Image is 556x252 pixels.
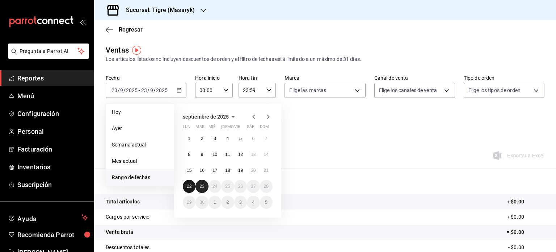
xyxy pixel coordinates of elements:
[507,228,544,236] p: = $0.00
[234,164,247,177] button: 19 de septiembre de 2025
[199,200,204,205] abbr: 30 de septiembre de 2025
[183,114,229,120] span: septiembre de 2025
[239,136,242,141] abbr: 5 de septiembre de 2025
[214,200,216,205] abbr: 1 de octubre de 2025
[195,164,208,177] button: 16 de septiembre de 2025
[106,198,140,206] p: Total artículos
[5,53,89,60] a: Pregunta a Parrot AI
[153,87,156,93] span: /
[247,148,260,161] button: 13 de septiembre de 2025
[260,180,273,193] button: 28 de septiembre de 2025
[106,45,129,55] div: Ventas
[195,124,204,132] abbr: martes
[251,152,256,157] abbr: 13 de septiembre de 2025
[141,87,147,93] input: --
[221,196,234,209] button: 2 de octubre de 2025
[208,148,221,161] button: 10 de septiembre de 2025
[112,157,168,165] span: Mes actual
[106,244,149,251] p: Descuentos totales
[247,196,260,209] button: 4 de octubre de 2025
[247,180,260,193] button: 27 de septiembre de 2025
[106,55,544,63] div: Los artículos listados no incluyen descuentos de orden y el filtro de fechas está limitado a un m...
[195,75,233,80] label: Hora inicio
[239,200,242,205] abbr: 3 de octubre de 2025
[183,164,195,177] button: 15 de septiembre de 2025
[239,75,276,80] label: Hora fin
[188,136,190,141] abbr: 1 de septiembre de 2025
[8,44,89,59] button: Pregunta a Parrot AI
[112,125,168,132] span: Ayer
[111,87,118,93] input: --
[212,152,217,157] abbr: 10 de septiembre de 2025
[106,228,133,236] p: Venta bruta
[247,124,254,132] abbr: sábado
[188,152,190,157] abbr: 8 de septiembre de 2025
[221,132,234,145] button: 4 de septiembre de 2025
[132,46,141,55] button: Tooltip marker
[112,108,168,116] span: Hoy
[183,180,195,193] button: 22 de septiembre de 2025
[156,87,168,93] input: ----
[183,196,195,209] button: 29 de septiembre de 2025
[247,132,260,145] button: 6 de septiembre de 2025
[234,196,247,209] button: 3 de octubre de 2025
[212,168,217,173] abbr: 17 de septiembre de 2025
[252,200,254,205] abbr: 4 de octubre de 2025
[260,124,269,132] abbr: domingo
[252,136,254,141] abbr: 6 de septiembre de 2025
[208,180,221,193] button: 24 de septiembre de 2025
[195,196,208,209] button: 30 de septiembre de 2025
[195,148,208,161] button: 9 de septiembre de 2025
[123,87,126,93] span: /
[234,132,247,145] button: 5 de septiembre de 2025
[208,132,221,145] button: 3 de septiembre de 2025
[195,132,208,145] button: 2 de septiembre de 2025
[225,152,230,157] abbr: 11 de septiembre de 2025
[199,184,204,189] abbr: 23 de septiembre de 2025
[234,148,247,161] button: 12 de septiembre de 2025
[238,168,243,173] abbr: 19 de septiembre de 2025
[17,180,88,190] span: Suscripción
[17,230,88,240] span: Recomienda Parrot
[17,91,88,101] span: Menú
[106,213,150,221] p: Cargos por servicio
[183,132,195,145] button: 1 de septiembre de 2025
[260,148,273,161] button: 14 de septiembre de 2025
[17,162,88,172] span: Inventarios
[195,180,208,193] button: 23 de septiembre de 2025
[238,152,243,157] abbr: 12 de septiembre de 2025
[251,184,256,189] abbr: 27 de septiembre de 2025
[208,124,215,132] abbr: miércoles
[183,148,195,161] button: 8 de septiembre de 2025
[221,164,234,177] button: 18 de septiembre de 2025
[199,168,204,173] abbr: 16 de septiembre de 2025
[289,87,326,94] span: Elige las marcas
[17,213,79,222] span: Ayuda
[225,168,230,173] abbr: 18 de septiembre de 2025
[238,184,243,189] abbr: 26 de septiembre de 2025
[260,196,273,209] button: 5 de octubre de 2025
[221,124,264,132] abbr: jueves
[464,75,544,80] label: Tipo de orden
[187,184,191,189] abbr: 22 de septiembre de 2025
[379,87,437,94] span: Elige los canales de venta
[247,164,260,177] button: 20 de septiembre de 2025
[208,164,221,177] button: 17 de septiembre de 2025
[106,26,143,33] button: Regresar
[374,75,455,80] label: Canal de venta
[208,196,221,209] button: 1 de octubre de 2025
[106,177,544,186] p: Resumen
[264,168,269,173] abbr: 21 de septiembre de 2025
[112,141,168,149] span: Semana actual
[221,180,234,193] button: 25 de septiembre de 2025
[221,148,234,161] button: 11 de septiembre de 2025
[106,75,186,80] label: Fecha
[225,184,230,189] abbr: 25 de septiembre de 2025
[17,144,88,154] span: Facturación
[264,184,269,189] abbr: 28 de septiembre de 2025
[214,136,216,141] abbr: 3 de septiembre de 2025
[260,164,273,177] button: 21 de septiembre de 2025
[17,109,88,119] span: Configuración
[265,200,268,205] abbr: 5 de octubre de 2025
[139,87,140,93] span: -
